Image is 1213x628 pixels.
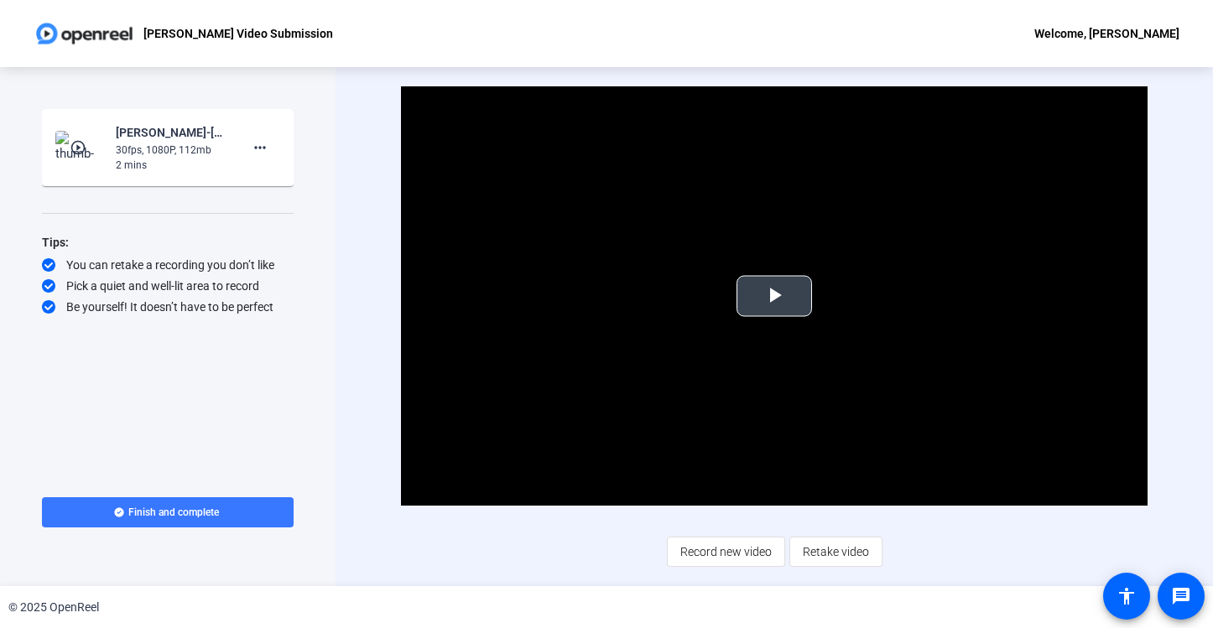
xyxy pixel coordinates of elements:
[116,158,228,173] div: 2 mins
[42,298,294,315] div: Be yourself! It doesn’t have to be perfect
[803,536,869,568] span: Retake video
[1117,586,1137,606] mat-icon: accessibility
[8,599,99,616] div: © 2025 OpenReel
[116,143,228,158] div: 30fps, 1080P, 112mb
[42,278,294,294] div: Pick a quiet and well-lit area to record
[70,139,90,156] mat-icon: play_circle_outline
[42,232,294,252] div: Tips:
[680,536,772,568] span: Record new video
[34,17,135,50] img: OpenReel logo
[250,138,270,158] mat-icon: more_horiz
[1171,586,1191,606] mat-icon: message
[42,257,294,273] div: You can retake a recording you don’t like
[737,275,812,316] button: Play Video
[143,23,333,44] p: [PERSON_NAME] Video Submission
[42,497,294,527] button: Finish and complete
[128,506,219,519] span: Finish and complete
[1034,23,1179,44] div: Welcome, [PERSON_NAME]
[401,86,1147,506] div: Video Player
[789,537,882,567] button: Retake video
[667,537,785,567] button: Record new video
[116,122,228,143] div: [PERSON_NAME]-[DATE] FIND Live Associates Video -[PERSON_NAME] Video Submission-1759844872081-webcam
[55,131,105,164] img: thumb-nail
